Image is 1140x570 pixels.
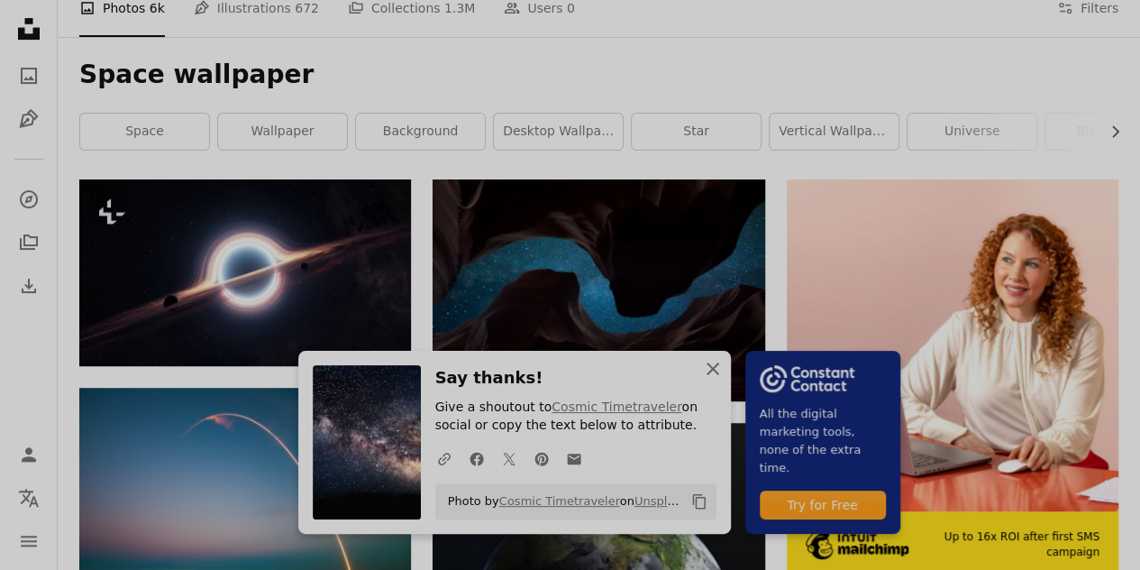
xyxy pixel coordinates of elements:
a: Illustrations [11,101,47,137]
img: file-1690386555781-336d1949dad1image [806,530,909,559]
a: Explore [11,181,47,217]
div: Try for Free [760,491,886,519]
a: Share on Twitter [493,440,525,476]
a: background [356,114,485,150]
a: Share on Facebook [461,440,493,476]
a: Cosmic Timetraveler [552,400,681,414]
button: Copy to clipboard [684,486,715,517]
a: Share over email [558,440,590,476]
h3: Say thanks! [435,365,716,391]
h1: Space wallpaper [79,59,1118,91]
img: file-1722962837469-d5d3a3dee0c7image [787,179,1118,511]
a: Download History [11,268,47,304]
a: wallpaper [218,114,347,150]
a: universe [907,114,1036,150]
a: Home — Unsplash [11,11,47,51]
span: Up to 16x ROI after first SMS campaign [935,529,1099,560]
a: Log in / Sign up [11,437,47,473]
span: Photo by on [439,487,684,516]
img: file-1754318165549-24bf788d5b37 [760,365,854,392]
button: Menu [11,523,47,559]
a: space [80,114,209,150]
a: star [632,114,761,150]
a: Collections [11,225,47,261]
a: Cosmic Timetraveler [499,494,620,508]
p: Give a shoutout to on social or copy the text below to attribute. [435,399,716,435]
a: ray of light near body of water [79,491,411,507]
a: All the digital marketing tools, none of the extra time.Try for Free [745,351,900,534]
a: Photos [11,58,47,94]
a: an artist's impression of a black hole in space [79,264,411,280]
a: Unsplash [634,494,688,508]
a: vertical wallpaper [770,114,898,150]
a: blue starry night [433,282,764,299]
img: blue starry night [433,179,764,401]
span: All the digital marketing tools, none of the extra time. [760,405,886,477]
img: an artist's impression of a black hole in space [79,179,411,366]
a: desktop wallpaper [494,114,623,150]
button: Language [11,480,47,516]
button: scroll list to the right [1099,114,1118,150]
a: Share on Pinterest [525,440,558,476]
